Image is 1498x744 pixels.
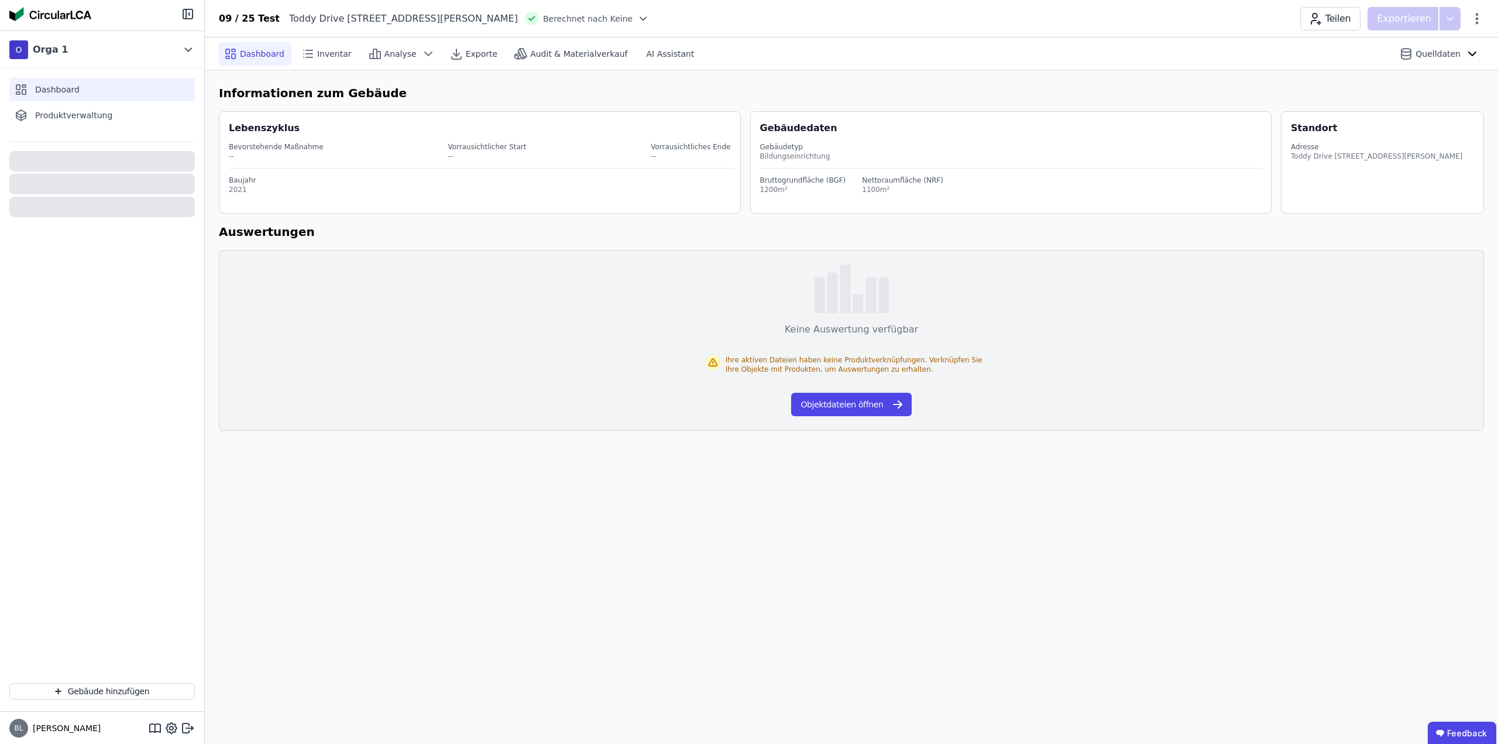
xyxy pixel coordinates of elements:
[384,48,417,60] span: Analyse
[448,142,526,152] div: Vorrausichtlicher Start
[35,109,112,121] span: Produktverwaltung
[229,142,324,152] div: Bevorstehende Maßnahme
[543,13,633,25] span: Berechnet nach Keine
[229,185,733,194] div: 2021
[1291,142,1462,152] div: Adresse
[1291,121,1337,135] div: Standort
[219,84,1484,102] h6: Informationen zum Gebäude
[229,152,324,161] div: --
[646,48,694,60] span: AI Assistant
[1377,12,1434,26] p: Exportieren
[317,48,352,60] span: Inventar
[760,152,1262,161] div: Bildungseinrichtung
[219,223,1484,241] h6: Auswertungen
[862,176,943,185] div: Nettoraumfläche (NRF)
[28,722,101,734] span: [PERSON_NAME]
[651,142,730,152] div: Vorrausichtliches Ende
[726,355,998,374] div: Ihre aktiven Dateien haben keine Produktverknüpfungen. Verknüpfen Sie Ihre Objekte mit Produkten,...
[219,12,280,26] div: 09 / 25 Test
[229,121,300,135] div: Lebenszyklus
[1415,48,1461,60] span: Quelldaten
[785,323,918,337] div: Keine Auswertung verfügbar
[651,152,730,161] div: --
[9,683,195,700] button: Gebäude hinzufügen
[280,12,518,26] div: Toddy Drive [STREET_ADDRESS][PERSON_NAME]
[240,48,284,60] span: Dashboard
[791,393,911,416] button: Objektdateien öffnen
[530,48,627,60] span: Audit & Materialverkauf
[35,84,80,95] span: Dashboard
[9,40,28,59] div: O
[466,48,497,60] span: Exporte
[760,121,1272,135] div: Gebäudedaten
[1291,152,1462,161] div: Toddy Drive [STREET_ADDRESS][PERSON_NAME]
[814,265,889,313] img: empty-state
[862,185,943,194] div: 1100m²
[9,7,91,21] img: Concular
[760,176,846,185] div: Bruttogrundfläche (BGF)
[760,185,846,194] div: 1200m²
[1300,7,1360,30] button: Teilen
[448,152,526,161] div: --
[760,142,1262,152] div: Gebäudetyp
[33,43,68,57] div: Orga 1
[15,725,23,732] span: BL
[229,176,733,185] div: Baujahr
